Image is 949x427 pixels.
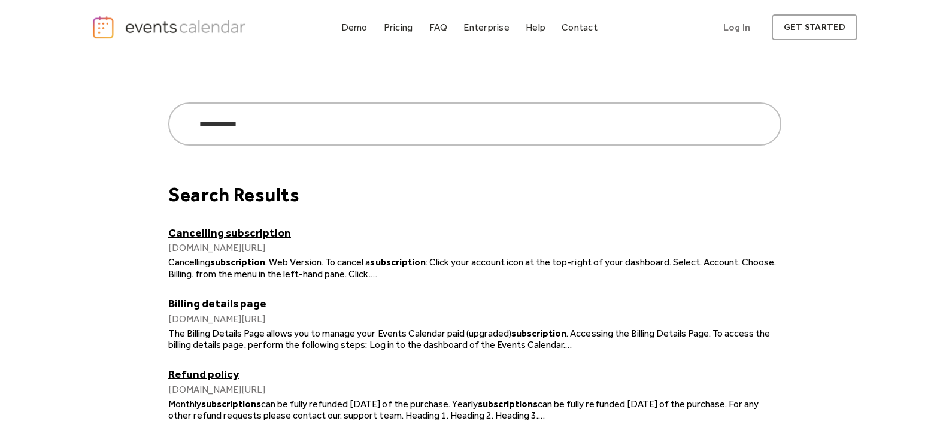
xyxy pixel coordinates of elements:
[711,14,762,40] a: Log In
[168,398,201,410] span: Monthly
[168,242,781,253] div: [DOMAIN_NAME][URL]
[261,398,478,410] span: can be fully refunded [DATE] of the purchase. Yearly
[526,24,545,31] div: Help
[478,398,538,410] strong: subscriptions
[463,24,509,31] div: Enterprise
[521,19,550,35] a: Help
[168,256,777,279] span: : Click your account icon at the top-right of your dashboard. Select. Account. Choose. Billing. f...
[565,339,572,350] span: …
[371,268,378,280] span: …
[168,296,781,310] a: Billing details page
[384,24,413,31] div: Pricing
[168,226,781,240] a: Cancelling subscription
[557,19,602,35] a: Contact
[168,398,759,421] span: can be fully refunded [DATE] of the purchase. For any other refund requests please contact our. s...
[265,256,371,268] span: . Web Version. To cancel a
[370,256,425,268] strong: subscription
[168,367,781,381] a: Refund policy
[562,24,598,31] div: Contact
[168,328,771,350] span: . Accessing the Billing Details Page. To access the billing details page, perform the following s...
[511,328,566,339] strong: subscription
[379,19,418,35] a: Pricing
[168,256,210,268] span: Cancelling
[459,19,514,35] a: Enterprise
[772,14,857,40] a: get started
[168,328,512,339] span: The Billing Details Page allows you to manage your Events Calendar paid (upgraded)
[425,19,453,35] a: FAQ
[168,183,781,206] div: Search Results
[201,398,261,410] strong: subscriptions
[92,15,250,40] a: home
[341,24,368,31] div: Demo
[168,384,781,395] div: [DOMAIN_NAME][URL]
[429,24,448,31] div: FAQ
[210,256,265,268] strong: subscription
[538,410,545,421] span: …
[336,19,372,35] a: Demo
[168,313,781,325] div: [DOMAIN_NAME][URL]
